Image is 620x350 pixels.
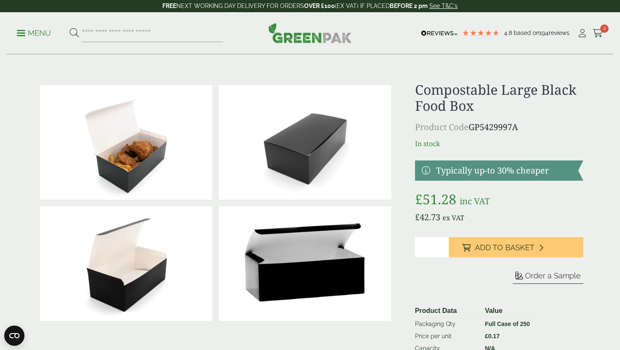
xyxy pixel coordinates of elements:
[412,304,482,318] th: Product Data
[412,318,482,330] td: Packaging Qty
[415,82,583,114] h1: Compostable Large Black Food Box
[485,333,488,339] span: £
[593,29,603,37] i: Cart
[415,139,583,149] p: In stock
[415,190,456,208] bdi: 51.28
[219,85,391,200] img: Large Black Chicken Box Closed
[475,243,534,252] span: Add to Basket
[485,333,500,339] bdi: 0.17
[600,24,609,33] span: 4
[429,3,458,9] a: See T&C's
[17,28,51,38] p: Menu
[40,206,212,321] img: Large Black Chicken Box Open
[40,85,212,200] img: Large Black Chicken Box With Chicken And Chips
[219,206,391,321] img: Compostable Large Black Food Box Full Case 0
[442,213,464,222] span: ex VAT
[415,190,423,208] span: £
[268,23,352,43] img: GreenPak Supplies
[525,271,581,280] span: Order a Sample
[504,29,514,36] span: 4.8
[412,330,482,342] td: Price per unit
[593,27,603,40] a: 4
[577,29,588,37] i: My Account
[449,237,583,257] button: Add to Basket
[17,28,51,37] a: Menu
[162,3,176,9] strong: FREE
[514,29,539,36] span: Based on
[415,121,469,133] span: Product Code
[390,3,428,9] strong: BEFORE 2 pm
[460,195,490,207] span: inc VAT
[485,321,530,327] strong: Full Case of 250
[482,304,538,318] th: Value
[539,29,549,36] span: 194
[549,29,569,36] span: reviews
[415,211,420,223] span: £
[421,30,458,36] img: REVIEWS.io
[415,211,440,223] bdi: 42.73
[304,3,335,9] strong: OVER £100
[415,121,583,134] p: GP5429997A
[4,326,24,346] button: Open CMP widget
[513,271,583,284] button: Order a Sample
[462,29,500,37] div: 4.78 Stars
